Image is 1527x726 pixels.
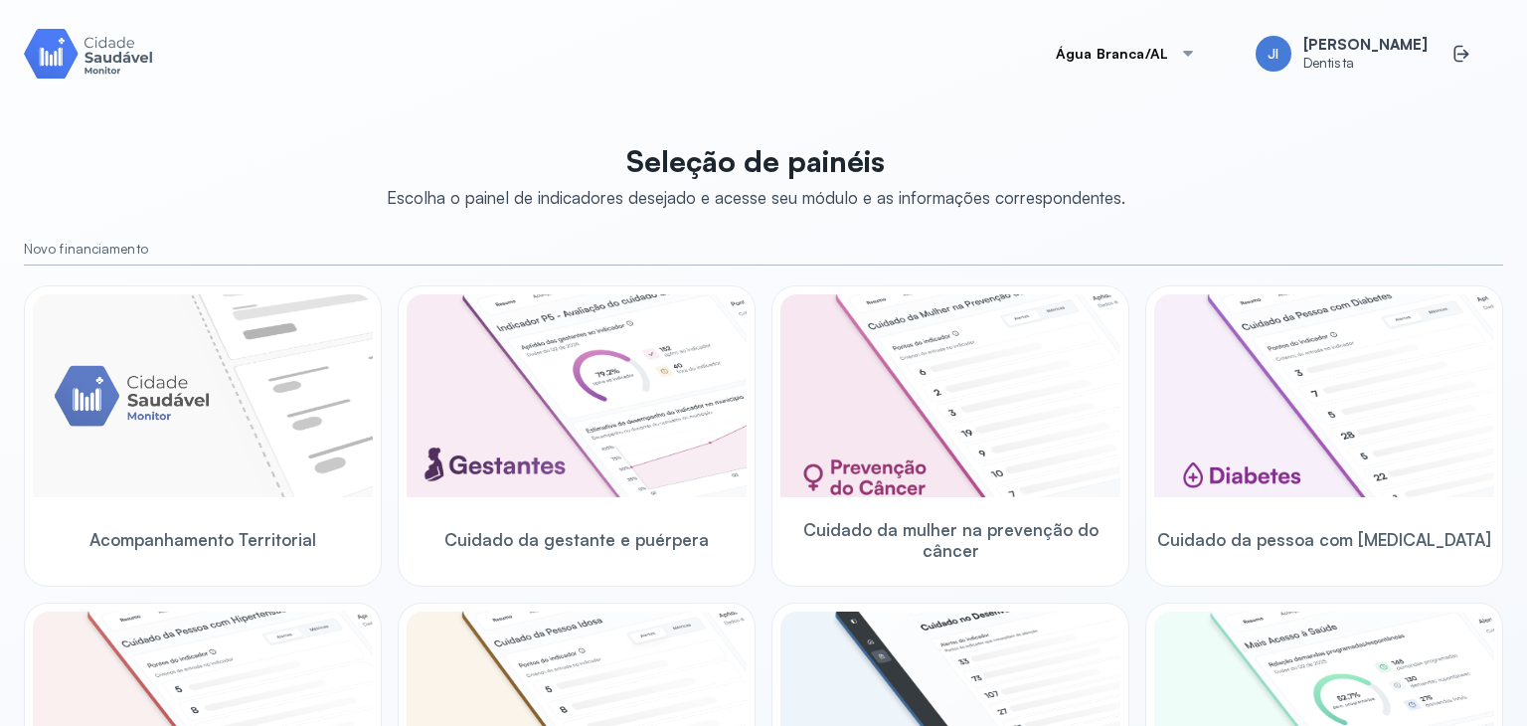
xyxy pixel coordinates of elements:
[407,294,747,497] img: pregnants.png
[1303,36,1428,55] span: [PERSON_NAME]
[24,25,153,82] img: Logotipo do produto Monitor
[1157,529,1491,550] span: Cuidado da pessoa com [MEDICAL_DATA]
[24,241,1503,258] small: Novo financiamento
[387,187,1125,208] div: Escolha o painel de indicadores desejado e acesse seu módulo e as informações correspondentes.
[1032,34,1220,74] button: Água Branca/AL
[1154,294,1494,497] img: diabetics.png
[387,143,1125,179] p: Seleção de painéis
[33,294,373,497] img: placeholder-module-ilustration.png
[1303,55,1428,72] span: Dentista
[444,529,709,550] span: Cuidado da gestante e puérpera
[1268,46,1278,63] span: JI
[780,519,1120,562] span: Cuidado da mulher na prevenção do câncer
[89,529,316,550] span: Acompanhamento Territorial
[780,294,1120,497] img: woman-cancer-prevention-care.png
